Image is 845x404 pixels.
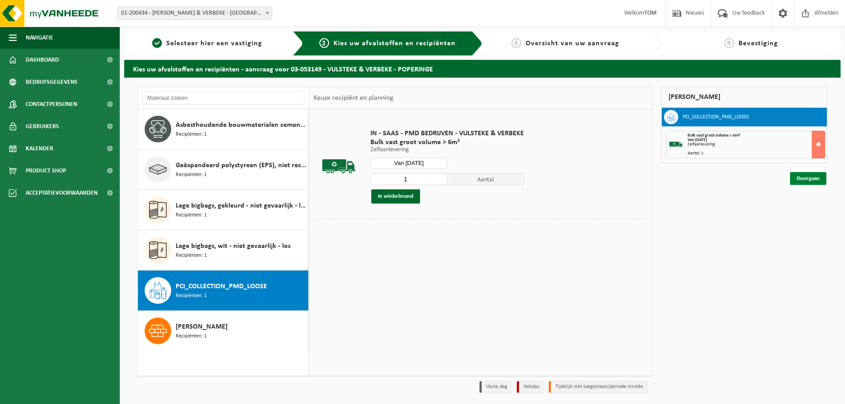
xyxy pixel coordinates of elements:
[138,109,309,149] button: Asbesthoudende bouwmaterialen cementgebonden (hechtgebonden) Recipiënten: 1
[176,292,207,300] span: Recipiënten: 1
[688,151,825,156] div: Aantal: 1
[152,38,162,48] span: 1
[644,10,656,16] strong: TOM
[26,137,53,160] span: Kalender
[661,86,827,108] div: [PERSON_NAME]
[479,381,512,393] li: Vaste dag
[309,87,398,109] div: Keuze recipiënt en planning
[526,40,619,47] span: Overzicht van uw aanvraag
[371,189,420,204] button: In winkelmand
[176,281,267,292] span: PCI_COLLECTION_PMD_LOOSE
[176,171,207,179] span: Recipiënten: 1
[688,133,740,138] span: Bulk vast groot volume > 6m³
[176,251,207,260] span: Recipiënten: 1
[26,182,98,204] span: Acceptatievoorwaarden
[26,49,59,71] span: Dashboard
[26,27,53,49] span: Navigatie
[176,332,207,341] span: Recipiënten: 1
[176,200,306,211] span: Lege bigbags, gekleurd - niet gevaarlijk - los
[166,40,262,47] span: Selecteer hier een vestiging
[129,38,286,49] a: 1Selecteer hier een vestiging
[26,115,59,137] span: Gebruikers
[370,147,524,153] p: Zelfaanlevering
[517,381,544,393] li: Holiday
[124,60,841,77] h2: Kies uw afvalstoffen en recipiënten - aanvraag voor 03-053149 - VULSTEKE & VERBEKE - POPERINGE
[138,311,309,351] button: [PERSON_NAME] Recipiënten: 1
[176,130,207,139] span: Recipiënten: 1
[26,71,78,93] span: Bedrijfsgegevens
[176,120,306,130] span: Asbesthoudende bouwmaterialen cementgebonden (hechtgebonden)
[138,271,309,311] button: PCI_COLLECTION_PMD_LOOSE Recipiënten: 1
[138,230,309,271] button: Lege bigbags, wit - niet gevaarlijk - los Recipiënten: 1
[118,7,272,20] span: 01-200434 - VULSTEKE & VERBEKE - POPERINGE
[176,322,228,332] span: [PERSON_NAME]
[370,138,524,147] span: Bulk vast groot volume > 6m³
[688,142,825,147] div: Zelfaanlevering
[688,137,707,142] strong: Van [DATE]
[334,40,456,47] span: Kies uw afvalstoffen en recipiënten
[511,38,521,48] span: 3
[370,129,524,138] span: IN - SAAS - PMD BEDRIJVEN - VULSTEKE & VERBEKE
[319,38,329,48] span: 2
[138,190,309,230] button: Lege bigbags, gekleurd - niet gevaarlijk - los Recipiënten: 1
[176,241,291,251] span: Lege bigbags, wit - niet gevaarlijk - los
[790,172,826,185] a: Doorgaan
[26,93,77,115] span: Contactpersonen
[370,157,447,169] input: Selecteer datum
[176,160,306,171] span: Geëxpandeerd polystyreen (EPS), niet recycleerbaar
[683,110,749,124] h3: PCI_COLLECTION_PMD_LOOSE
[26,160,66,182] span: Product Shop
[176,211,207,220] span: Recipiënten: 1
[447,173,524,185] span: Aantal
[117,7,272,20] span: 01-200434 - VULSTEKE & VERBEKE - POPERINGE
[724,38,734,48] span: 4
[138,149,309,190] button: Geëxpandeerd polystyreen (EPS), niet recycleerbaar Recipiënten: 1
[142,91,304,105] input: Materiaal zoeken
[739,40,778,47] span: Bevestiging
[549,381,648,393] li: Tijdelijk niet toegestaan/période limitée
